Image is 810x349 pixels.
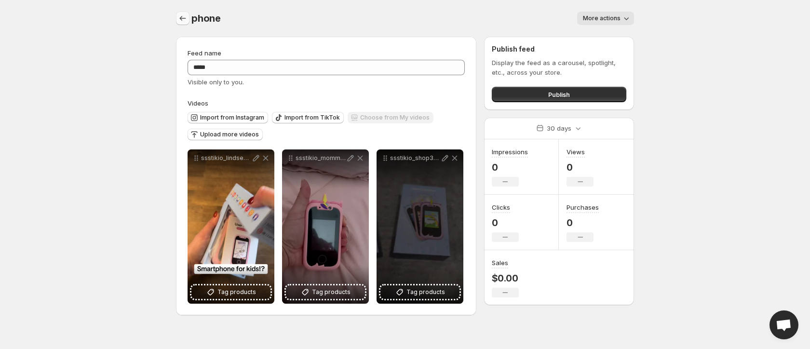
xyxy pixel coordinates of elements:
span: phone [191,13,221,24]
button: Tag products [191,285,270,299]
span: Videos [188,99,208,107]
button: Settings [176,12,189,25]
div: ssstikio_mommylisa00_1753458125901Tag products [282,149,369,304]
span: More actions [583,14,621,22]
button: More actions [577,12,634,25]
button: Upload more videos [188,129,263,140]
span: Import from Instagram [200,114,264,121]
h2: Publish feed [492,44,626,54]
button: Tag products [286,285,365,299]
div: ssstikio_shop365247_1753457971130Tag products [377,149,463,304]
span: Visible only to you. [188,78,244,86]
p: 0 [492,217,519,228]
p: ssstikio_lindseya495_1753458089949 [201,154,251,162]
p: 30 days [547,123,571,133]
p: 0 [492,161,528,173]
button: Import from TikTok [272,112,344,123]
p: $0.00 [492,272,519,284]
h3: Clicks [492,202,510,212]
p: ssstikio_mommylisa00_1753458125901 [296,154,346,162]
h3: Purchases [567,202,599,212]
p: ssstikio_shop365247_1753457971130 [390,154,440,162]
div: ssstikio_lindseya495_1753458089949Tag products [188,149,274,304]
span: Upload more videos [200,131,259,138]
p: 0 [567,161,594,173]
p: Display the feed as a carousel, spotlight, etc., across your store. [492,58,626,77]
div: Open chat [769,310,798,339]
h3: Views [567,147,585,157]
span: Feed name [188,49,221,57]
h3: Impressions [492,147,528,157]
button: Publish [492,87,626,102]
span: Import from TikTok [284,114,340,121]
span: Tag products [406,287,445,297]
span: Tag products [312,287,351,297]
button: Import from Instagram [188,112,268,123]
p: 0 [567,217,599,228]
span: Publish [548,90,570,99]
button: Tag products [380,285,459,299]
h3: Sales [492,258,508,268]
span: Tag products [217,287,256,297]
